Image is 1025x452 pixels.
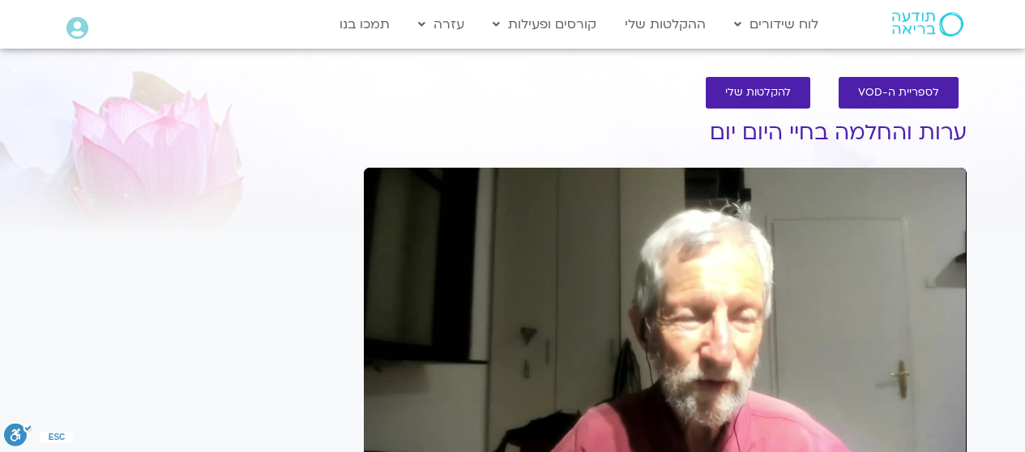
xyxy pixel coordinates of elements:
a: לוח שידורים [726,9,826,40]
a: קורסים ופעילות [485,9,604,40]
a: ההקלטות שלי [617,9,714,40]
a: תמכו בנו [331,9,398,40]
span: להקלטות שלי [725,87,791,99]
a: עזרה [410,9,472,40]
a: להקלטות שלי [706,77,810,109]
img: תודעה בריאה [892,12,963,36]
h1: ערות והחלמה בחיי היום יום [364,121,967,145]
a: לספריית ה-VOD [839,77,959,109]
span: לספריית ה-VOD [858,87,939,99]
